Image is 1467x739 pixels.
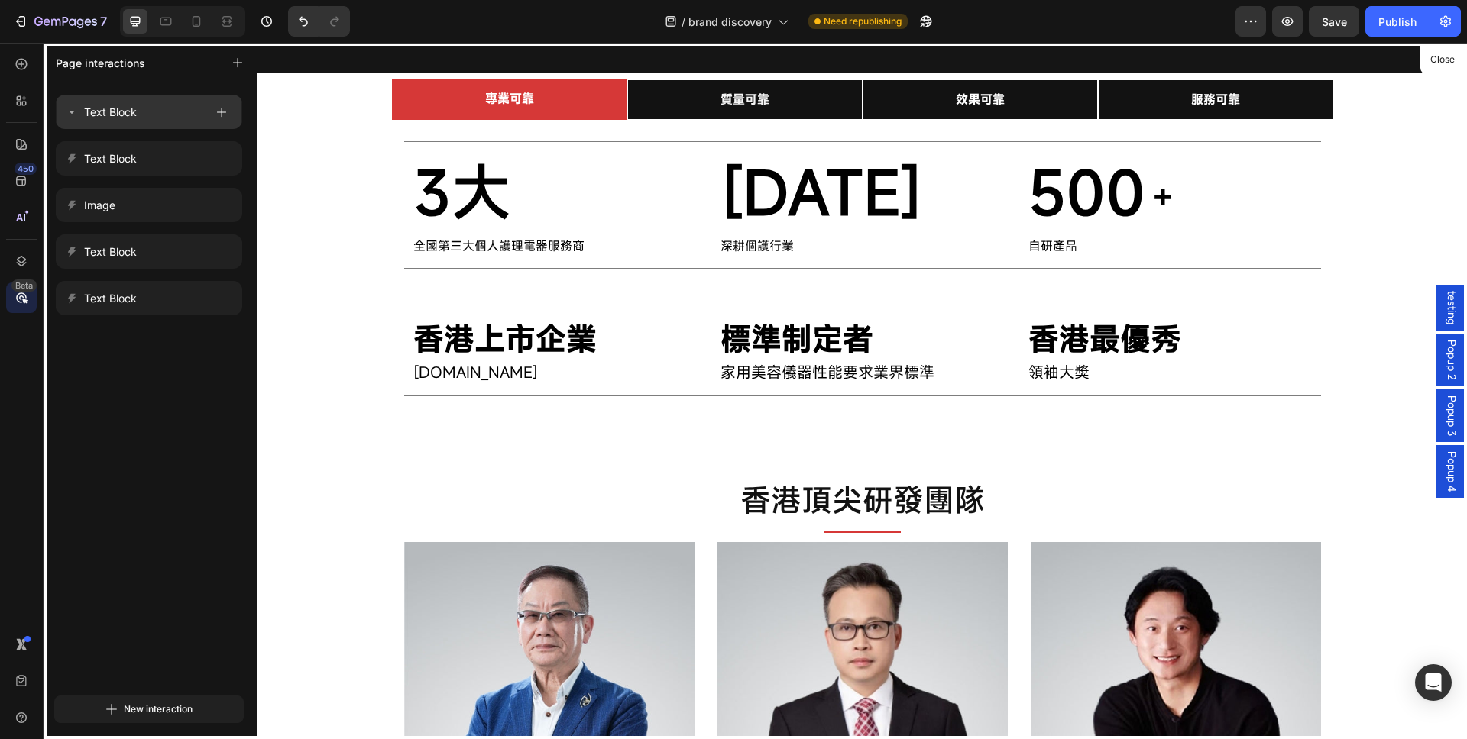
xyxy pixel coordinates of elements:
[84,103,137,121] p: Text Block
[1378,14,1417,30] div: Publish
[56,55,145,71] p: Page interactions
[105,700,193,718] div: New interaction
[1365,6,1430,37] button: Publish
[84,150,137,168] p: Text Block
[100,12,107,31] p: 7
[824,15,902,28] span: Need republishing
[682,14,685,30] span: /
[6,6,114,37] button: 7
[1309,6,1359,37] button: Save
[84,243,137,261] p: Text Block
[688,14,772,30] span: brand discovery
[54,695,244,723] button: New interaction
[15,163,37,175] div: 450
[288,6,350,37] div: Undo/Redo
[1415,664,1452,701] div: Open Intercom Messenger
[11,279,37,292] div: Beta
[1423,49,1461,71] button: Close
[257,43,1467,739] iframe: Design area
[84,196,115,215] p: Image
[1322,15,1347,28] span: Save
[84,289,137,308] p: Text Block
